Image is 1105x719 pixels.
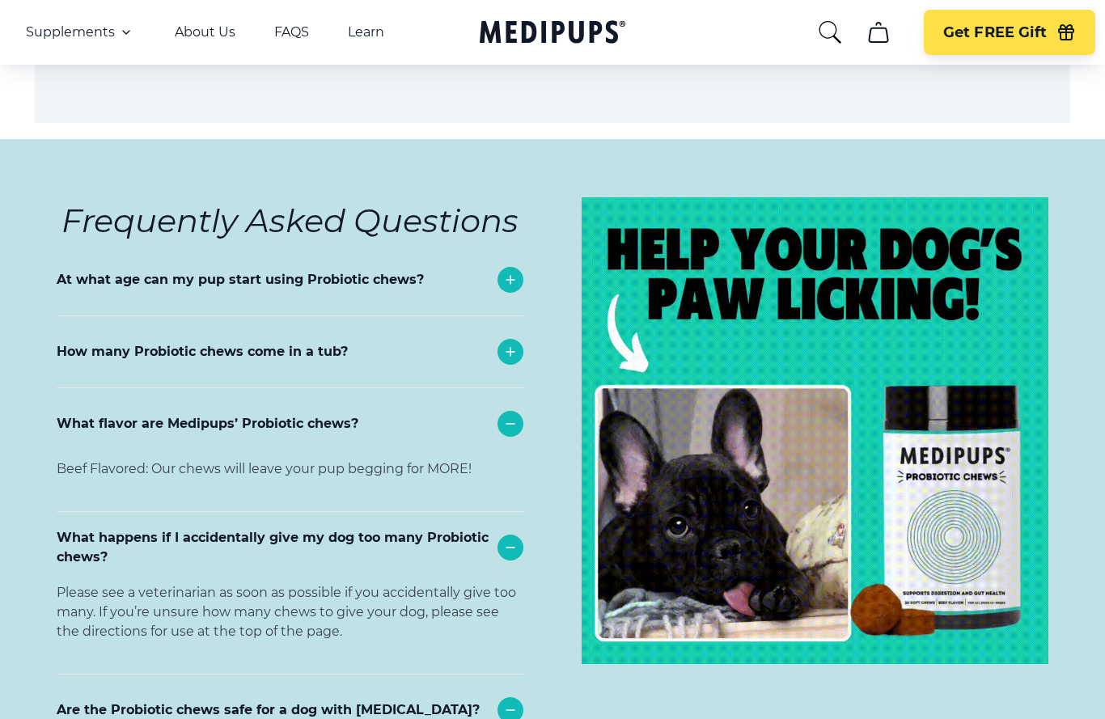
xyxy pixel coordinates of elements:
div: Please see a veterinarian as soon as possible if you accidentally give too many. If you’re unsure... [57,584,523,675]
button: Get FREE Gift [924,10,1095,55]
div: Each tub contains 30 chews. [57,388,523,440]
h6: Frequently Asked Questions [57,198,523,245]
a: Learn [348,24,384,40]
a: FAQS [274,24,309,40]
div: Beef Flavored: Our chews will leave your pup begging for MORE! [57,460,523,512]
p: What happens if I accidentally give my dog too many Probiotic chews? [57,529,489,568]
div: Our probiotic soft chews are an amazing solution for dogs of any breed. We recommend introducing ... [57,316,523,426]
img: Dog paw licking solution – FAQs about our chews [582,198,1048,665]
button: search [817,19,843,45]
p: How many Probiotic chews come in a tub? [57,343,348,362]
a: Medipups [480,17,625,50]
p: At what age can my pup start using Probiotic chews? [57,271,424,290]
button: Supplements [26,23,136,42]
span: Get FREE Gift [943,23,1047,42]
button: cart [859,13,898,52]
p: What flavor are Medipups’ Probiotic chews? [57,415,358,434]
span: Supplements [26,24,115,40]
a: About Us [175,24,235,40]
